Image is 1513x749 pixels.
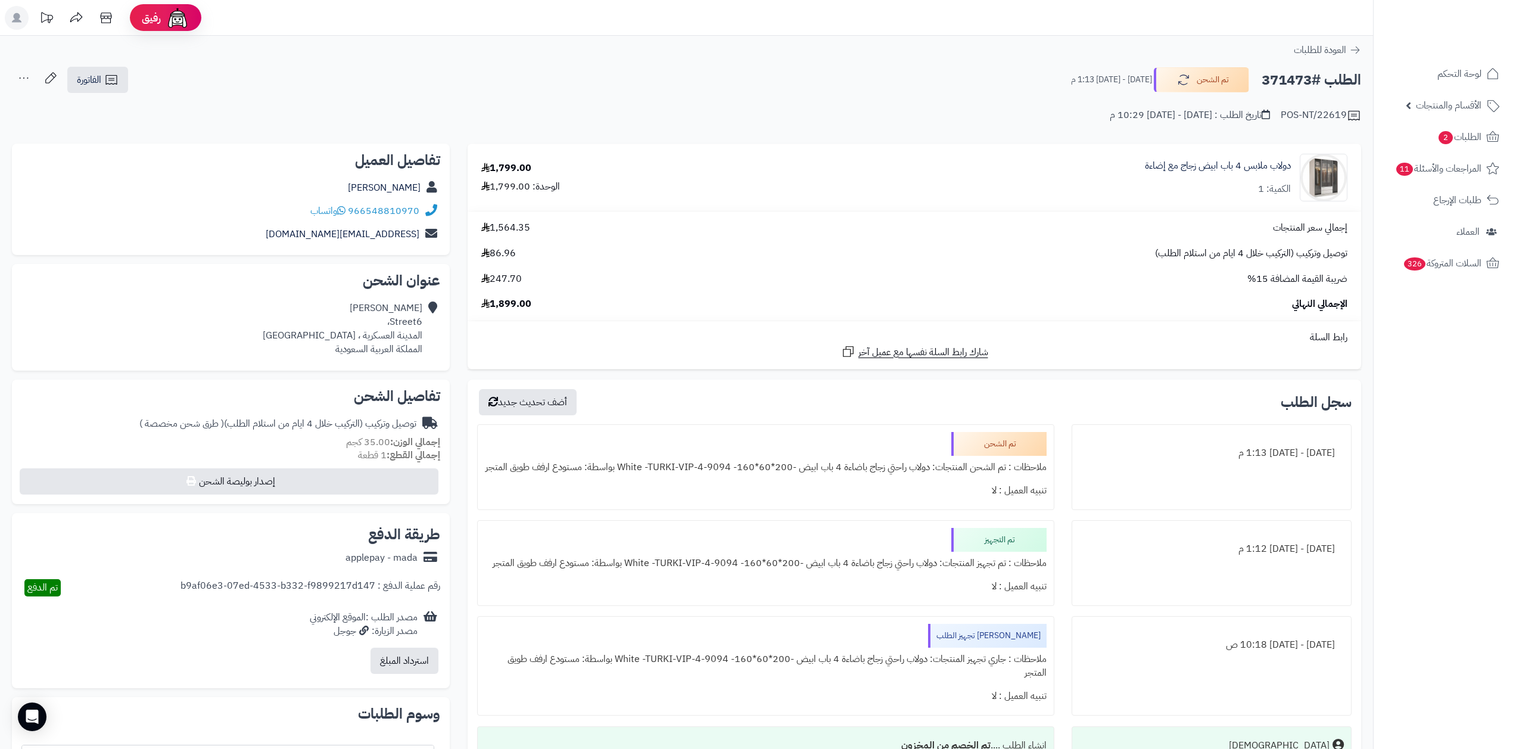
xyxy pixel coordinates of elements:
[387,448,440,462] strong: إجمالي القطع:
[20,468,438,495] button: إصدار بوليصة الشحن
[485,575,1047,598] div: تنبيه العميل : لا
[951,528,1047,552] div: تم التجهيز
[1381,123,1506,151] a: الطلبات2
[1079,442,1344,465] div: [DATE] - [DATE] 1:13 م
[485,552,1047,575] div: ملاحظات : تم تجهيز المنتجات: دولاب راحتي زجاج باضاءة 4 باب ابيض -200*60*160- White -TURKI-VIP-4-9...
[481,272,522,286] span: 247.70
[371,648,438,674] button: استرداد المبلغ
[841,344,988,359] a: شارك رابط السلة نفسها مع عميل آخر
[346,435,440,449] small: 35.00 كجم
[263,302,422,356] div: [PERSON_NAME] Street6، المدينة العسكرية ، [GEOGRAPHIC_DATA] المملكة العربية السعودية
[1294,43,1361,57] a: العودة للطلبات
[1404,257,1425,271] span: 326
[1381,217,1506,246] a: العملاء
[481,161,531,175] div: 1,799.00
[21,274,440,288] h2: عنوان الشحن
[1155,247,1347,260] span: توصيل وتركيب (التركيب خلال 4 ايام من استلام الطلب)
[390,435,440,449] strong: إجمالي الوزن:
[21,707,440,721] h2: وسوم الطلبات
[18,703,46,731] div: Open Intercom Messenger
[21,389,440,403] h2: تفاصيل الشحن
[1381,249,1506,278] a: السلات المتروكة326
[472,331,1356,344] div: رابط السلة
[1395,160,1481,177] span: المراجعات والأسئلة
[1437,129,1481,145] span: الطلبات
[1145,159,1291,173] a: دولاب ملابس 4 باب ابيض زجاج مع إضاءة
[485,685,1047,708] div: تنبيه العميل : لا
[1273,221,1347,235] span: إجمالي سعر المنتجات
[485,479,1047,502] div: تنبيه العميل : لا
[368,527,440,542] h2: طريقة الدفع
[1071,74,1152,86] small: [DATE] - [DATE] 1:13 م
[481,297,531,311] span: 1,899.00
[266,227,419,241] a: [EMAIL_ADDRESS][DOMAIN_NAME]
[166,6,189,30] img: ai-face.png
[1281,395,1352,409] h3: سجل الطلب
[1154,67,1249,92] button: تم الشحن
[1247,272,1347,286] span: ضريبة القيمة المضافة 15%
[348,204,419,218] a: 966548810970
[358,448,440,462] small: 1 قطعة
[1079,537,1344,561] div: [DATE] - [DATE] 1:12 م
[1456,223,1480,240] span: العملاء
[1300,154,1347,201] img: 1742133300-110103010020.1-90x90.jpg
[1439,131,1453,144] span: 2
[21,153,440,167] h2: تفاصيل العميل
[1433,192,1481,209] span: طلبات الإرجاع
[67,67,128,93] a: الفاتورة
[858,346,988,359] span: شارك رابط السلة نفسها مع عميل آخر
[139,417,416,431] div: توصيل وتركيب (التركيب خلال 4 ايام من استلام الطلب)
[485,648,1047,685] div: ملاحظات : جاري تجهيز المنتجات: دولاب راحتي زجاج باضاءة 4 باب ابيض -200*60*160- White -TURKI-VIP-4...
[32,6,61,33] a: تحديثات المنصة
[27,580,58,595] span: تم الدفع
[1381,154,1506,183] a: المراجعات والأسئلة11
[1403,255,1481,272] span: السلات المتروكة
[1110,108,1270,122] div: تاريخ الطلب : [DATE] - [DATE] 10:29 م
[310,204,345,218] a: واتساب
[479,389,577,415] button: أضف تحديث جديد
[1294,43,1346,57] span: العودة للطلبات
[1281,108,1361,123] div: POS-NT/22619
[1381,186,1506,215] a: طلبات الإرجاع
[345,551,418,565] div: applepay - mada
[142,11,161,25] span: رفيق
[1396,163,1413,176] span: 11
[310,611,418,638] div: مصدر الطلب :الموقع الإلكتروني
[481,247,516,260] span: 86.96
[77,73,101,87] span: الفاتورة
[310,624,418,638] div: مصدر الزيارة: جوجل
[1258,182,1291,196] div: الكمية: 1
[481,221,530,235] span: 1,564.35
[1381,60,1506,88] a: لوحة التحكم
[1079,633,1344,657] div: [DATE] - [DATE] 10:18 ص
[1292,297,1347,311] span: الإجمالي النهائي
[139,417,224,431] span: ( طرق شحن مخصصة )
[180,579,440,596] div: رقم عملية الدفع : b9af06e3-07ed-4533-b332-f9899217d147
[481,180,560,194] div: الوحدة: 1,799.00
[1437,66,1481,82] span: لوحة التحكم
[485,456,1047,479] div: ملاحظات : تم الشحن المنتجات: دولاب راحتي زجاج باضاءة 4 باب ابيض -200*60*160- White -TURKI-VIP-4-9...
[348,181,421,195] a: [PERSON_NAME]
[951,432,1047,456] div: تم الشحن
[1416,97,1481,114] span: الأقسام والمنتجات
[1262,68,1361,92] h2: الطلب #371473
[928,624,1047,648] div: [PERSON_NAME] تجهيز الطلب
